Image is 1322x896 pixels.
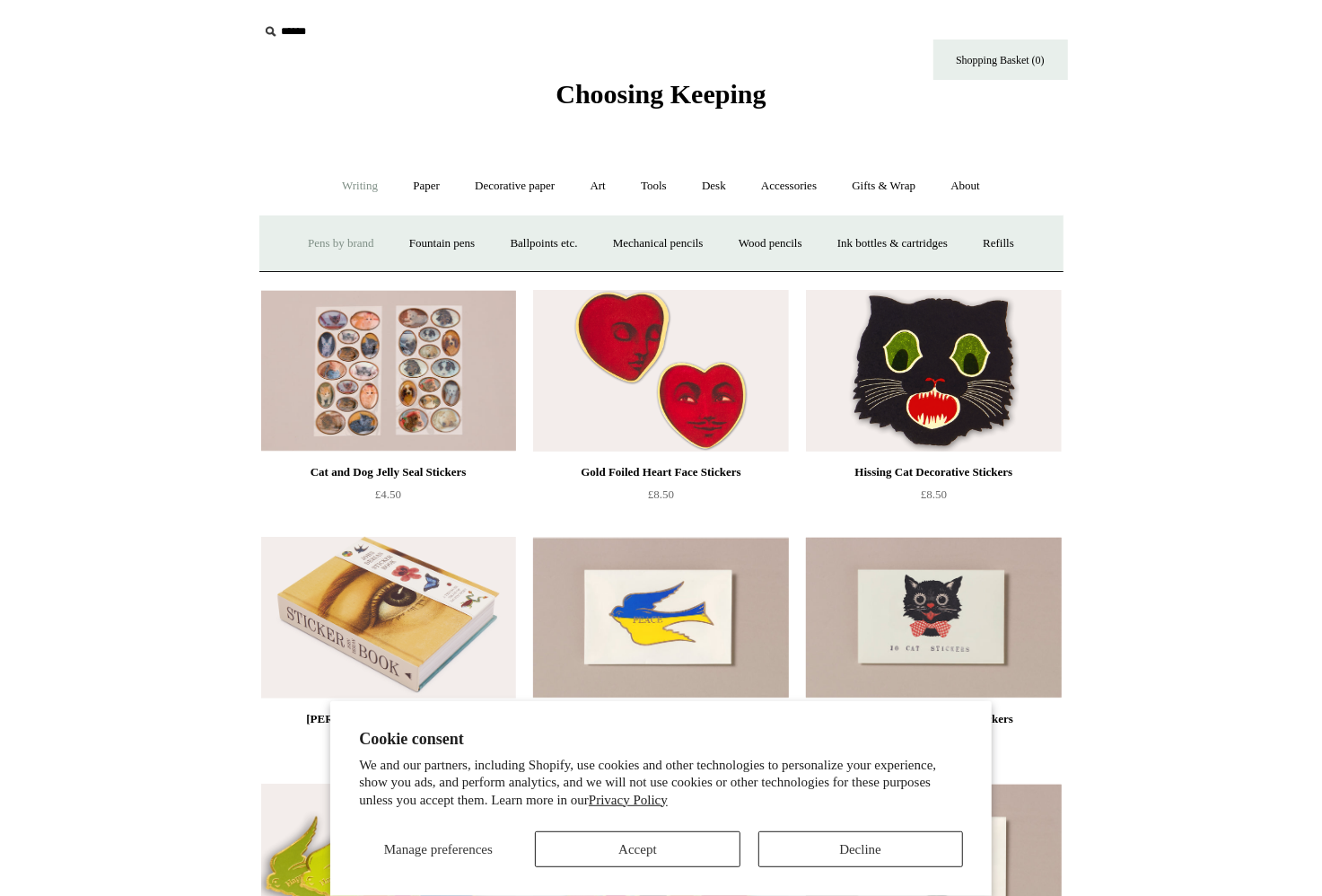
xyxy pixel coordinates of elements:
[261,461,516,535] a: Cat and Dog Jelly Seal Stickers £4.50
[806,537,1061,698] a: Smiling Cat Decorative Stickers Smiling Cat Decorative Stickers
[375,488,401,501] span: £4.50
[261,708,516,782] a: [PERSON_NAME] Sticker Book £28.00
[806,290,1061,452] img: Hissing Cat Decorative Stickers
[806,461,1061,535] a: Hissing Cat Decorative Stickers £8.50
[533,290,788,452] img: Gold Foiled Heart Face Stickers
[722,220,819,268] a: Wood pencils
[261,537,516,698] img: John Derian Sticker Book
[533,290,788,452] a: Gold Foiled Heart Face Stickers Gold Foiled Heart Face Stickers
[359,757,963,810] p: We and our partners, including Shopify, use cookies and other technologies to personalize your ex...
[397,163,456,210] a: Paper
[821,220,964,268] a: Ink bottles & cartridges
[589,793,668,807] a: Privacy Policy
[758,831,963,867] button: Decline
[934,163,996,210] a: About
[261,290,516,452] a: Cat and Dog Jelly Seal Stickers Cat and Dog Jelly Seal Stickers
[648,488,674,501] span: £8.50
[921,488,947,501] span: £8.50
[384,842,493,856] span: Manage preferences
[292,220,390,268] a: Pens by brand
[533,461,788,535] a: Gold Foiled Heart Face Stickers £8.50
[533,537,788,698] a: Nonprofit Ukraine Peace Dove Stickers Nonprofit Ukraine Peace Dove Stickers
[326,163,394,210] a: Writing
[495,220,594,268] a: Ballpoints etc.
[266,708,512,730] div: [PERSON_NAME] Sticker Book
[836,163,932,210] a: Gifts & Wrap
[933,40,1068,80] a: Shopping Basket (0)
[359,831,517,867] button: Manage preferences
[967,220,1030,268] a: Refills
[597,220,720,268] a: Mechanical pencils
[574,163,622,210] a: Art
[625,163,683,210] a: Tools
[261,537,516,698] a: John Derian Sticker Book John Derian Sticker Book
[359,730,963,749] h2: Cookie consent
[538,461,784,483] div: Gold Foiled Heart Face Stickers
[266,461,512,483] div: Cat and Dog Jelly Seal Stickers
[810,461,1056,483] div: Hissing Cat Decorative Stickers
[806,537,1061,698] img: Smiling Cat Decorative Stickers
[393,220,491,268] a: Fountain pens
[535,831,740,867] button: Accept
[745,163,833,210] a: Accessories
[261,290,516,452] img: Cat and Dog Jelly Seal Stickers
[533,537,788,698] img: Nonprofit Ukraine Peace Dove Stickers
[686,163,742,210] a: Desk
[556,79,766,109] span: Choosing Keeping
[459,163,571,210] a: Decorative paper
[806,290,1061,452] a: Hissing Cat Decorative Stickers Hissing Cat Decorative Stickers
[556,93,766,106] a: Choosing Keeping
